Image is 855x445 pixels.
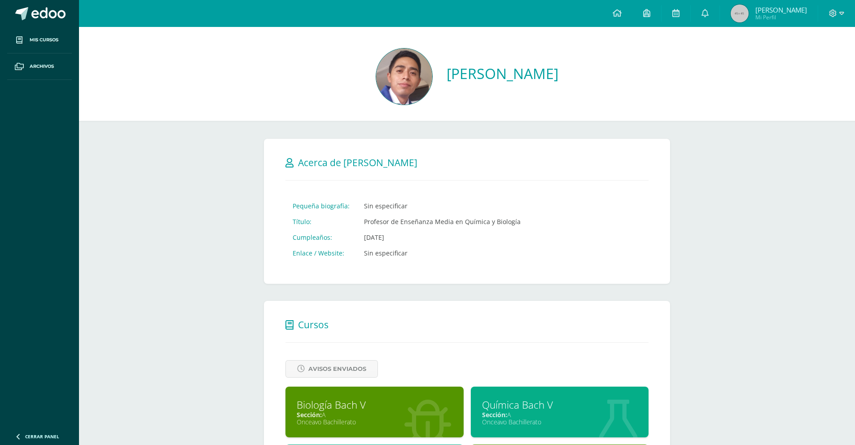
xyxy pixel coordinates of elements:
td: [DATE] [357,229,528,245]
span: Mis cursos [30,36,58,44]
td: Título: [285,214,357,229]
span: Cursos [298,318,329,331]
span: Acerca de [PERSON_NAME] [298,156,417,169]
span: Archivos [30,63,54,70]
a: Avisos Enviados [285,360,378,378]
span: Sección: [482,410,507,419]
div: Onceavo Bachillerato [297,418,452,426]
div: Onceavo Bachillerato [482,418,638,426]
a: Archivos [7,53,72,80]
img: 45x45 [731,4,749,22]
span: Avisos Enviados [308,361,366,377]
img: daaaf8e2fb98a6286b7e2db71a707fd6.png [376,48,432,105]
div: A [297,410,452,419]
a: [PERSON_NAME] [447,64,558,83]
a: Biología Bach VSección:AOnceavo Bachillerato [285,387,464,437]
span: [PERSON_NAME] [755,5,807,14]
td: Pequeña biografía: [285,198,357,214]
span: Cerrar panel [25,433,59,440]
td: Sin especificar [357,245,528,261]
td: Sin especificar [357,198,528,214]
div: Química Bach V [482,398,638,412]
span: Sección: [297,410,322,419]
a: Química Bach VSección:AOnceavo Bachillerato [471,387,649,437]
span: Mi Perfil [755,13,807,21]
td: Profesor de Enseñanza Media en Química y Biología [357,214,528,229]
td: Cumpleaños: [285,229,357,245]
div: Biología Bach V [297,398,452,412]
div: A [482,410,638,419]
td: Enlace / Website: [285,245,357,261]
a: Mis cursos [7,27,72,53]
